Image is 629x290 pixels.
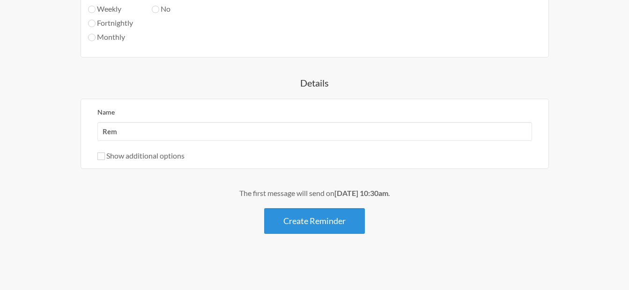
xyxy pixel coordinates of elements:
strong: [DATE] 10:30am [334,188,388,197]
input: No [152,6,159,13]
label: Name [97,108,115,116]
input: Weekly [88,6,96,13]
input: Fortnightly [88,20,96,27]
input: Monthly [88,34,96,41]
label: No [152,3,202,14]
label: Show additional options [97,151,185,160]
input: We suggest a 2 to 4 word name [97,122,532,141]
button: Create Reminder [264,208,365,234]
h4: Details [43,76,586,89]
label: Monthly [88,31,133,43]
div: The first message will send on . [43,188,586,199]
input: Show additional options [97,152,105,160]
label: Fortnightly [88,17,133,29]
label: Weekly [88,3,133,14]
